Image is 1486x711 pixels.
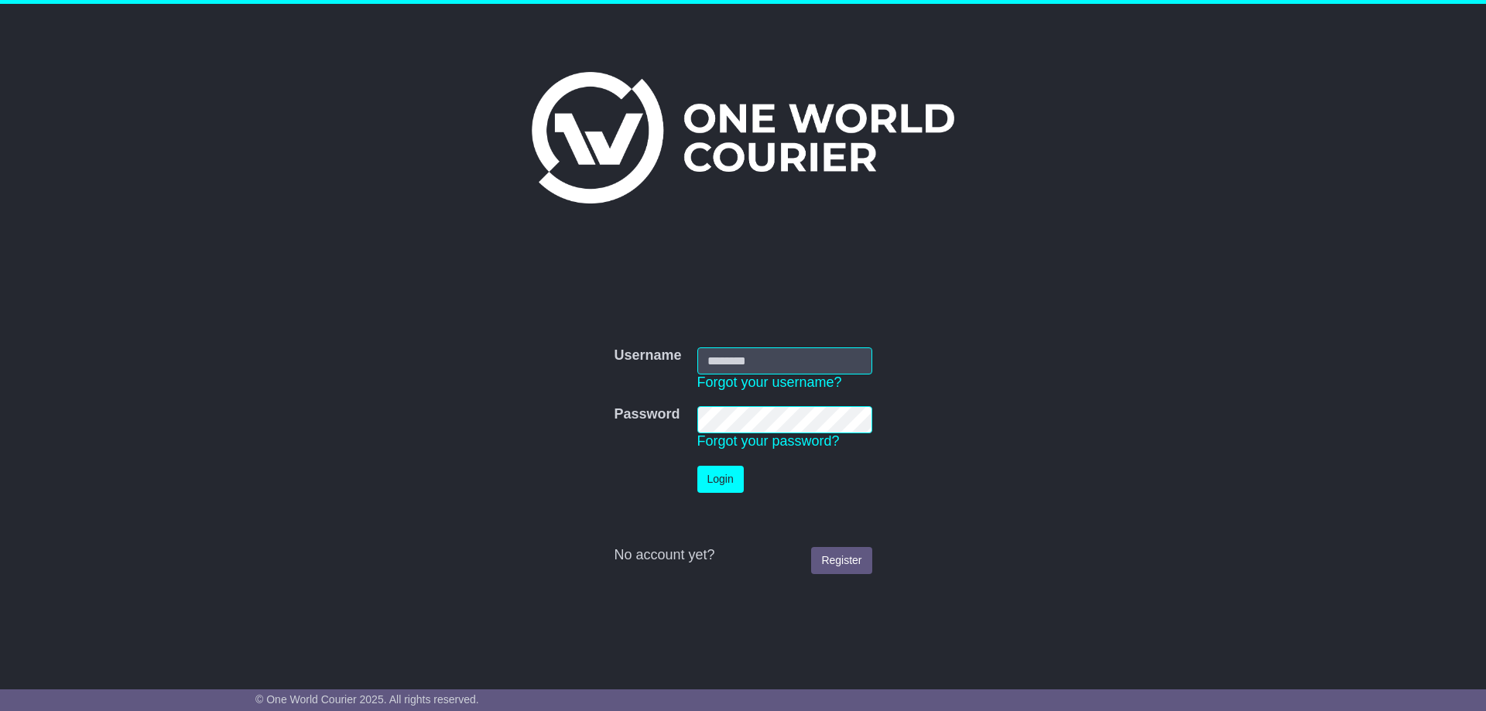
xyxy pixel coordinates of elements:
label: Password [614,406,680,423]
label: Username [614,347,681,364]
a: Forgot your password? [697,433,840,449]
a: Register [811,547,871,574]
div: No account yet? [614,547,871,564]
span: © One World Courier 2025. All rights reserved. [255,693,479,706]
img: One World [532,72,954,203]
button: Login [697,466,744,493]
a: Forgot your username? [697,374,842,390]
